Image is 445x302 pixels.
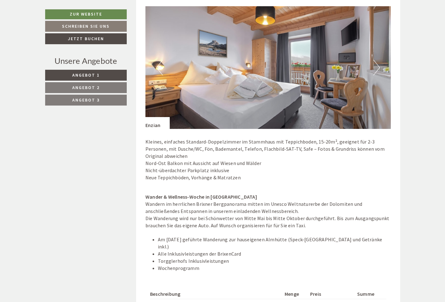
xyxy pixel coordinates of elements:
a: Zur Website [45,9,127,19]
span: Angebot 1 [72,72,100,78]
div: Wandern im herrlichen Brixner Bergpanorama mitten im Unesco Weltnaturerbe der Dolomiten und ansch... [145,201,391,229]
button: Senden [208,164,245,175]
div: Wander & Wellness-Woche in [GEOGRAPHIC_DATA] [145,193,391,201]
li: Wochenprogramm [158,265,391,272]
p: Kleines, einfaches Standard-Doppelzimmer im Stammhaus mit Teppichboden, 15-20m², geeignet für 2-3... [145,138,391,181]
th: Preis [308,289,355,299]
div: Guten Tag, wie können wir Ihnen helfen? [5,17,102,36]
a: Jetzt buchen [45,33,127,44]
li: Am [DATE] geführte Wanderung zur hauseigenen Almhütte (Speck-[GEOGRAPHIC_DATA] und Getränke inkl.) [158,236,391,250]
div: Unsere Angebote [45,55,127,67]
div: [DATE] [111,5,134,16]
span: Angebot 2 [72,85,100,90]
button: Next [373,60,380,75]
button: Previous [156,60,163,75]
span: Angebot 3 [72,97,100,103]
a: Schreiben Sie uns [45,21,127,32]
th: Beschreibung [150,289,282,299]
li: Alle Inklusivleistungen der BrixenCard [158,250,391,257]
li: Torgglerhofs Inklusivleistungen [158,257,391,265]
div: Enzian [145,117,170,129]
th: Summe [355,289,386,299]
img: image [145,6,391,129]
div: [GEOGRAPHIC_DATA] [10,18,99,23]
th: Menge [282,289,308,299]
small: 12:54 [10,31,99,35]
